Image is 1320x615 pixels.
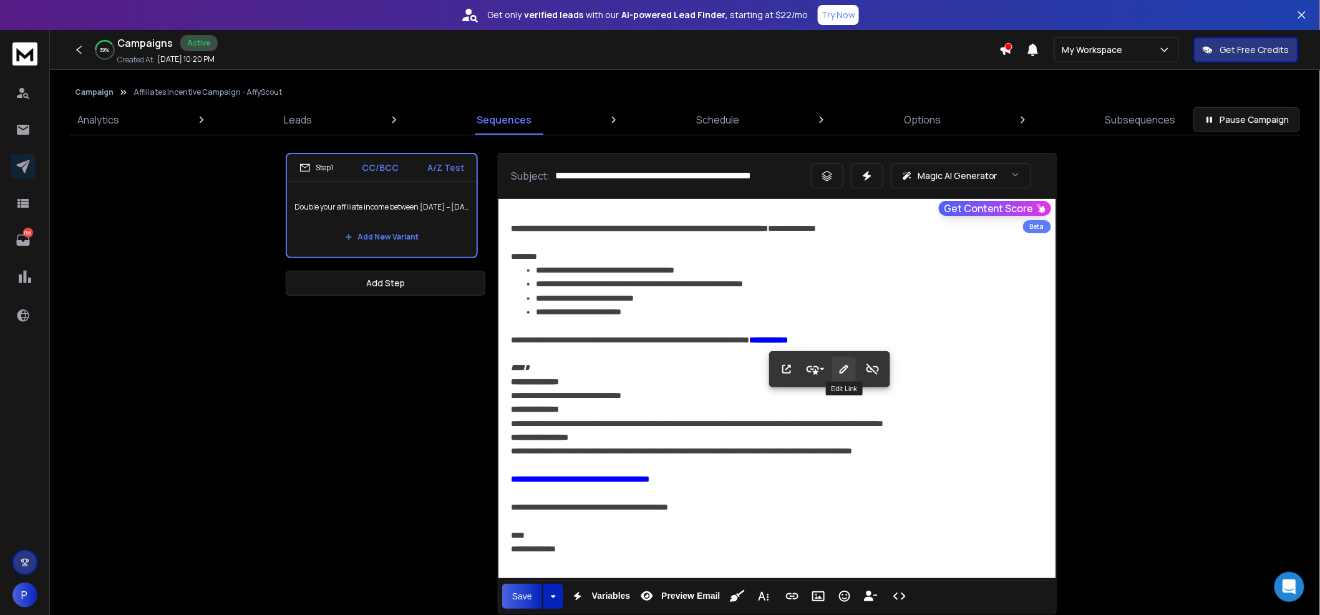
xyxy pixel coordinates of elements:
p: Get Free Credits [1220,44,1289,56]
p: Created At: [117,55,155,65]
button: Get Content Score [939,201,1051,216]
a: Subsequences [1098,105,1183,135]
p: Subsequences [1105,112,1176,127]
button: Insert Unsubscribe Link [859,584,883,609]
p: [DATE] 10:20 PM [157,54,215,64]
div: Beta [1023,220,1051,233]
p: 156 [23,228,33,238]
a: Schedule [689,105,747,135]
button: Insert Image (⌘P) [807,584,830,609]
button: Preview Email [635,584,722,609]
p: Leads [284,112,312,127]
span: Preview Email [659,591,722,601]
button: Get Free Credits [1194,37,1298,62]
button: P [12,583,37,608]
p: Get only with our starting at $22/mo [487,9,808,21]
a: Options [896,105,948,135]
button: Campaign [75,87,114,97]
p: Affiliates Incentive Campaign - AffyScout [133,87,282,97]
strong: AI-powered Lead Finder, [621,9,727,21]
div: Active [180,35,218,51]
p: 39 % [100,46,110,54]
button: Insert Link (⌘K) [780,584,804,609]
button: Code View [888,584,911,609]
a: Analytics [70,105,127,135]
p: My Workspace [1062,44,1128,56]
p: Try Now [822,9,855,21]
p: Double your affiliate income between [DATE] – [DATE] [294,190,469,225]
button: Clean HTML [726,584,749,609]
button: Open Link [775,357,798,382]
button: Save [502,584,542,609]
li: Step1CC/BCCA/Z TestDouble your affiliate income between [DATE] – [DATE]Add New Variant [286,153,478,258]
a: Leads [276,105,319,135]
div: Open Intercom Messenger [1274,572,1304,602]
a: Sequences [469,105,539,135]
strong: verified leads [524,9,583,21]
p: Magic AI Generator [918,170,997,182]
p: Analytics [77,112,119,127]
button: Add New Variant [335,225,429,249]
p: Schedule [696,112,739,127]
button: Pause Campaign [1193,107,1300,132]
button: Add Step [286,271,485,296]
button: Emoticons [833,584,857,609]
p: Subject: [511,168,550,183]
button: Try Now [818,5,859,25]
div: Edit Link [826,382,862,395]
h1: Campaigns [117,36,173,51]
span: Variables [590,591,633,601]
p: Options [904,112,941,127]
p: A/Z Test [427,162,464,174]
div: Step 1 [299,162,333,173]
button: Variables [566,584,633,609]
button: More Text [752,584,775,609]
a: 156 [11,228,36,253]
img: logo [12,42,37,65]
p: CC/BCC [362,162,399,174]
button: Magic AI Generator [891,163,1031,188]
p: Sequences [477,112,531,127]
